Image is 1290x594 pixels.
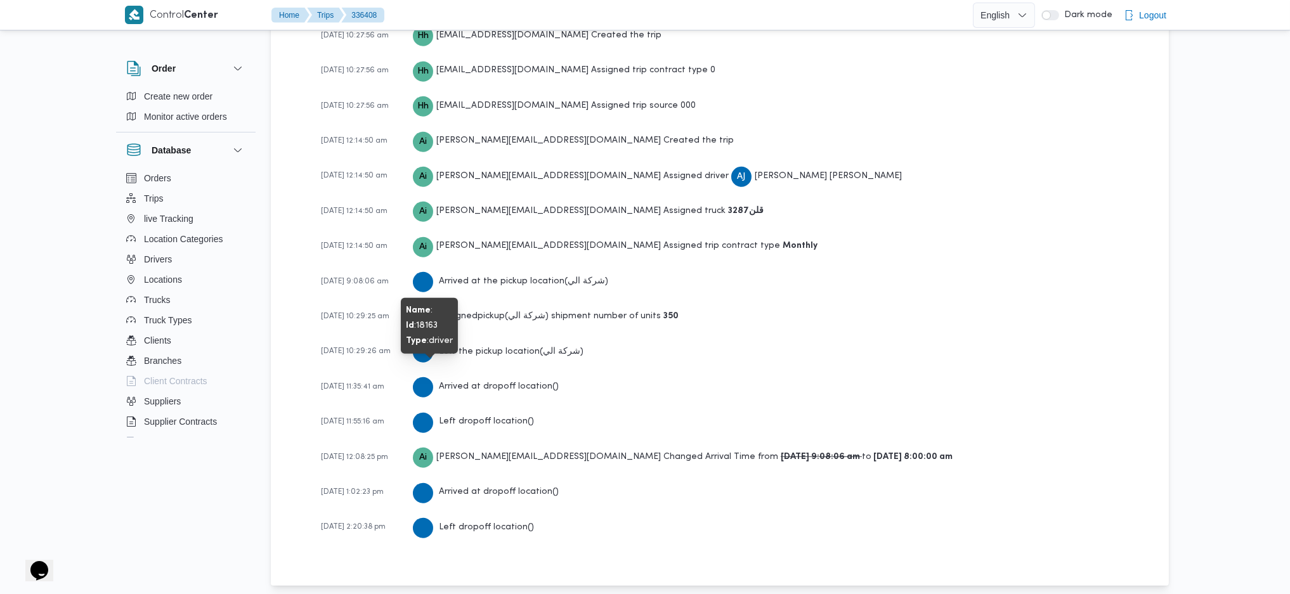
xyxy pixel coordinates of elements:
[413,132,433,152] div: Abdelrahman.ibrahim@illa.com.eg
[419,202,427,222] span: Ai
[144,313,192,328] span: Truck Types
[321,488,384,496] span: [DATE] 1:02:23 pm
[121,432,251,452] button: Devices
[321,137,388,145] span: [DATE] 12:14:50 am
[321,102,389,110] span: [DATE] 10:27:56 am
[144,434,176,449] span: Devices
[781,453,862,461] b: [DATE] 9:08:06 am
[413,481,559,503] div: Arrived at dropoff location ( )
[436,207,661,215] span: [PERSON_NAME][EMAIL_ADDRESS][DOMAIN_NAME]
[321,32,389,39] span: [DATE] 10:27:56 am
[413,340,583,363] div: Left the pickup location ( شركة الي )
[125,6,143,24] img: X8yXhbKr1z7QwAAAABJRU5ErkJggg==
[121,290,251,310] button: Trucks
[413,26,433,46] div: Hadeer.hesham@illa.com.eg
[144,292,170,307] span: Trucks
[413,61,433,82] div: Hadeer.hesham@illa.com.eg
[738,167,746,187] span: AJ
[413,410,534,432] div: Left dropoff location ( )
[144,272,182,287] span: Locations
[121,351,251,371] button: Branches
[121,269,251,290] button: Locations
[406,306,433,314] span: :
[121,188,251,209] button: Trips
[121,107,251,127] button: Monitor active orders
[417,96,429,117] span: Hh
[419,237,427,257] span: Ai
[783,242,818,250] b: Monthly
[413,237,433,257] div: Abdelrahman.ibrahim@illa.com.eg
[413,375,559,397] div: Arrived at dropoff location ( )
[419,167,427,187] span: Ai
[413,516,534,538] div: Left dropoff location ( )
[417,26,429,46] span: Hh
[1119,3,1171,28] button: Logout
[413,167,433,187] div: Abdelrahman.ibrahim@illa.com.eg
[121,411,251,432] button: Supplier Contracts
[417,61,429,82] span: Hh
[121,310,251,330] button: Truck Types
[413,165,902,187] div: Assigned driver
[436,172,661,180] span: [PERSON_NAME][EMAIL_ADDRESS][DOMAIN_NAME]
[419,132,427,152] span: Ai
[144,231,223,247] span: Location Categories
[121,229,251,249] button: Location Categories
[144,211,193,226] span: live Tracking
[121,391,251,411] button: Suppliers
[413,24,661,46] div: Created the trip
[731,167,752,187] div: Ahmad Jmal Muhammad Mahmood Aljiazaoi
[413,129,734,152] div: Created the trip
[152,61,176,76] h3: Order
[755,172,902,180] span: [PERSON_NAME] [PERSON_NAME]
[413,305,679,327] div: assigned pickup ( شركة الي ) shipment number of units
[413,202,433,222] div: Abdelrahman.ibrahim@illa.com.eg
[419,448,427,468] span: Ai
[406,337,427,345] b: Type
[436,66,589,74] span: [EMAIL_ADDRESS][DOMAIN_NAME]
[413,270,608,292] div: Arrived at the pickup location ( شركة الي )
[436,136,661,145] span: [PERSON_NAME][EMAIL_ADDRESS][DOMAIN_NAME]
[144,252,172,267] span: Drivers
[413,59,715,81] div: Assigned trip contract type 0
[126,143,245,158] button: Database
[406,321,438,330] span: : 18163
[121,330,251,351] button: Clients
[121,249,251,269] button: Drivers
[13,543,53,581] iframe: chat widget
[413,96,433,117] div: Hadeer.hesham@illa.com.eg
[406,321,414,330] b: Id
[321,523,386,531] span: [DATE] 2:20:38 pm
[413,446,953,468] div: Changed Arrival Time from to
[121,168,251,188] button: Orders
[321,453,388,461] span: [DATE] 12:08:25 pm
[728,207,764,215] b: قلن3287
[321,278,389,285] span: [DATE] 9:08:06 am
[413,448,433,468] div: Abdelrahman.ibrahim@illa.com.eg
[144,89,212,104] span: Create new order
[126,61,245,76] button: Order
[144,171,171,186] span: Orders
[121,209,251,229] button: live Tracking
[144,414,217,429] span: Supplier Contracts
[1059,10,1112,20] span: Dark mode
[436,242,661,250] span: [PERSON_NAME][EMAIL_ADDRESS][DOMAIN_NAME]
[144,353,181,368] span: Branches
[121,86,251,107] button: Create new order
[321,67,389,74] span: [DATE] 10:27:56 am
[321,242,388,250] span: [DATE] 12:14:50 am
[1139,8,1166,23] span: Logout
[184,11,218,20] b: Center
[406,306,431,314] b: Name
[144,333,171,348] span: Clients
[321,172,388,179] span: [DATE] 12:14:50 am
[436,31,589,39] span: [EMAIL_ADDRESS][DOMAIN_NAME]
[406,337,453,345] span: : driver
[144,109,227,124] span: Monitor active orders
[321,418,384,425] span: [DATE] 11:55:16 am
[436,453,661,461] span: [PERSON_NAME][EMAIL_ADDRESS][DOMAIN_NAME]
[413,235,818,257] div: Assigned trip contract type
[152,143,191,158] h3: Database
[321,347,391,355] span: [DATE] 10:29:26 am
[321,207,388,215] span: [DATE] 12:14:50 am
